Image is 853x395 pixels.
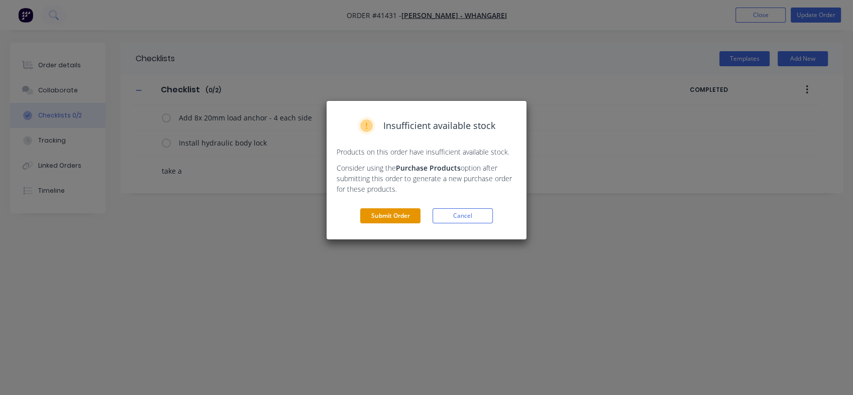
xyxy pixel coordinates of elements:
strong: Purchase Products [396,163,461,173]
button: Cancel [433,208,493,223]
button: Submit Order [360,208,420,223]
p: Products on this order have insufficient available stock. [337,147,516,157]
p: Consider using the option after submitting this order to generate a new purchase order for these ... [337,163,516,194]
span: Insufficient available stock [383,119,495,133]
